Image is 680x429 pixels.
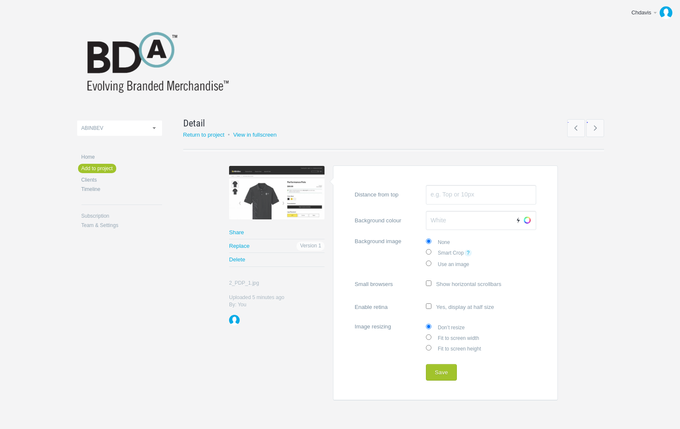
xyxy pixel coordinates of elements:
[355,298,536,315] label: Yes, display at half size
[78,164,116,173] a: Add to project
[660,6,672,19] img: 8b864dc70df4ff16edf21380bc246e06
[426,280,431,286] input: Small browsersShow horizontal scrollbars
[183,132,225,138] a: Return to project
[81,177,162,182] a: Clients
[426,324,431,329] input: Don’t resize
[426,236,536,247] label: None
[355,236,416,248] span: Background image
[355,211,416,227] span: Background colour
[229,253,325,266] a: Delete
[183,116,583,130] a: Detail
[229,226,325,239] a: Share
[426,303,431,309] input: Enable retinaYes, display at half size
[521,214,534,227] a: Choose
[567,119,585,137] a: ←
[355,185,416,202] span: Distance from top
[586,119,604,137] a: →
[426,261,431,266] input: Use an image
[426,364,457,381] button: Save
[229,280,316,287] span: 2_PDP_1.jpg
[426,249,431,255] input: Smart Crop?
[81,154,162,160] a: Home
[229,315,240,325] img: 8b864dc70df4ff16edf21380bc246e06
[229,166,325,219] img: bdainc186_eeslu4_thumb.jpg
[426,238,431,244] input: None
[81,213,162,219] a: Subscription
[426,343,536,353] label: Fit to screen height
[81,223,162,228] a: Team & Settings
[625,4,676,21] a: Chdavis
[229,315,240,325] a: View all by you
[355,303,426,310] span: Enable retina
[426,185,536,205] input: Distance from top
[81,125,104,131] span: ABINBEV
[426,332,536,343] label: Fit to screen width
[355,275,536,292] label: Show horizontal scrollbars
[426,334,431,340] input: Fit to screen width
[81,187,162,192] a: Timeline
[426,258,536,269] label: Use an image
[426,247,536,258] label: Smart Crop
[465,250,472,256] a: ?
[228,132,230,138] small: •
[297,241,325,251] span: Version 1
[183,116,205,130] span: Detail
[355,322,416,334] span: Image resizing
[233,132,277,138] a: View in fullscreen
[631,8,652,17] div: Chdavis
[426,322,536,332] label: Don’t resize
[426,345,431,350] input: Fit to screen height
[229,239,325,252] a: Replace
[77,28,239,97] img: bdainc186-logo_20190904153128.png
[355,280,426,287] span: Small browsers
[426,211,536,230] input: Background colourAutoChoose
[229,294,284,308] span: Uploaded 5 minutes ago By: You
[513,214,521,227] a: Auto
